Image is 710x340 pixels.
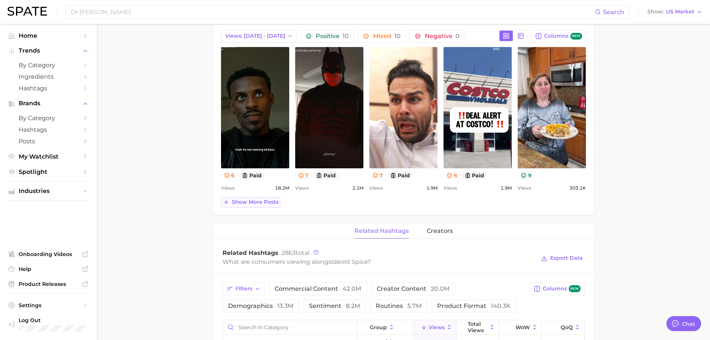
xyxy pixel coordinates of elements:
button: WoW [499,320,542,335]
span: 42.0m [343,285,361,292]
img: SPATE [7,7,47,16]
span: Industries [19,188,78,194]
button: Show more posts [221,197,280,208]
span: 0 [455,32,460,40]
span: Related Hashtags [223,249,278,256]
button: Filters [223,283,265,295]
span: Show more posts [232,199,278,205]
span: Columns [544,33,582,40]
a: Help [6,263,91,275]
button: 6 [444,171,460,179]
span: 10 [343,32,349,40]
span: Settings [19,302,78,309]
span: Total Views [468,321,487,333]
span: Trends [19,47,78,54]
span: US Market [666,10,694,14]
span: Ingredients [19,73,78,80]
button: paid [387,171,413,179]
button: Columnsnew [531,30,586,43]
span: Columns [543,285,580,292]
a: by Category [6,112,91,124]
span: My Watchlist [19,153,78,160]
a: Spotlight [6,166,91,178]
span: total [281,249,309,256]
button: Columnsnew [530,283,584,295]
button: 7 [295,171,312,179]
div: What are consumers viewing alongside ? [223,257,536,267]
span: Onboarding Videos [19,251,78,258]
button: ShowUS Market [646,7,704,17]
span: commercial content [275,286,361,292]
input: Search in category [223,320,357,334]
span: QoQ [561,324,573,330]
span: 18.2m [275,184,289,193]
span: Views [221,184,234,193]
span: Negative [425,33,460,39]
a: Home [6,30,91,41]
a: Settings [6,300,91,311]
button: 9 [518,171,534,179]
button: 6 [221,171,238,179]
span: 303.1k [569,184,586,193]
span: Hashtags [19,85,78,92]
span: 20.0m [431,285,449,292]
span: Brands [19,100,78,107]
span: 5.7m [407,302,422,309]
button: group [357,320,414,335]
span: Views [444,184,457,193]
a: Ingredients [6,71,91,82]
button: QoQ [542,320,584,335]
span: 10 [394,32,401,40]
a: Product Releases [6,278,91,290]
span: 8.2m [346,302,360,309]
input: Search here for a brand, industry, or ingredient [70,6,595,18]
span: Product Releases [19,281,78,287]
span: Positive [316,33,349,39]
span: Mixed [373,33,401,39]
button: paid [239,171,265,179]
span: creator content [377,286,449,292]
span: related hashtags [354,228,409,234]
span: old spice [341,258,367,265]
span: group [370,324,387,330]
span: Filters [236,286,252,292]
span: creators [427,228,453,234]
span: Help [19,266,78,272]
span: 13.3m [277,302,293,309]
span: Views [518,184,531,193]
button: paid [462,171,487,179]
span: 2863 [281,249,296,256]
span: by Category [19,62,78,69]
button: Brands [6,98,91,109]
span: Hashtags [19,126,78,133]
span: routines [376,303,422,309]
span: new [570,33,582,40]
button: Total Views [457,320,499,335]
span: demographics [228,303,293,309]
button: Export Data [539,253,584,263]
button: Industries [6,185,91,197]
span: Posts [19,138,78,145]
button: Views [414,320,456,335]
span: Home [19,32,78,39]
span: Export Data [550,255,583,261]
span: product format [437,303,511,309]
span: 2.1m [352,184,363,193]
span: Search [603,9,624,16]
button: Views: [DATE] - [DATE] [221,30,297,43]
span: Views [295,184,309,193]
span: Show [647,10,664,14]
span: 1.9m [426,184,438,193]
span: Views [429,324,445,330]
span: Views [369,184,383,193]
button: Trends [6,45,91,56]
span: Log Out [19,317,85,324]
span: 1.9m [501,184,512,193]
a: Hashtags [6,124,91,135]
span: by Category [19,115,78,122]
span: 140.3k [491,302,511,309]
button: 7 [369,171,386,179]
button: paid [313,171,339,179]
a: Hashtags [6,82,91,94]
span: new [569,285,581,292]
